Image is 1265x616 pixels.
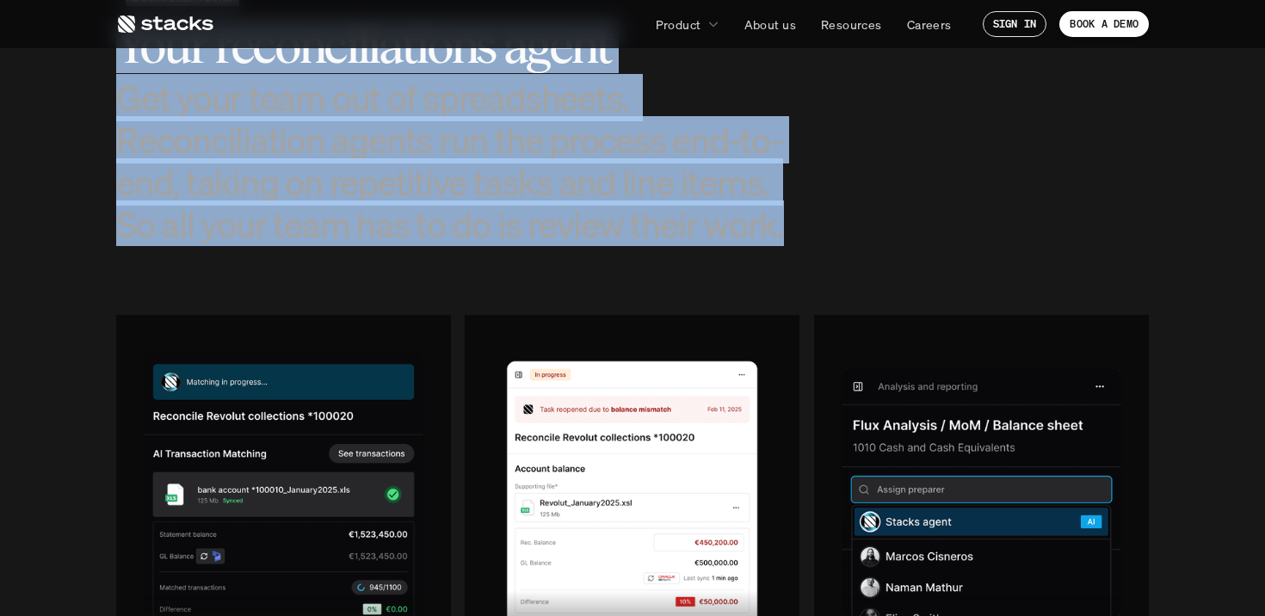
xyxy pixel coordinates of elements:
h3: Get your team out of spreadsheets. Reconciliation agents run the process end-to-end, taking on re... [116,77,805,246]
p: SIGN IN [993,18,1037,30]
a: SIGN IN [983,11,1047,37]
p: Careers [907,15,952,34]
a: About us [734,9,806,40]
p: Resources [821,15,882,34]
a: Careers [897,9,962,40]
p: Product [656,15,701,34]
a: Resources [811,9,892,40]
p: BOOK A DEMO [1070,18,1138,30]
a: Privacy Policy [203,328,279,340]
p: About us [744,15,796,34]
a: BOOK A DEMO [1059,11,1149,37]
h2: Your reconciliations agent [116,20,805,73]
